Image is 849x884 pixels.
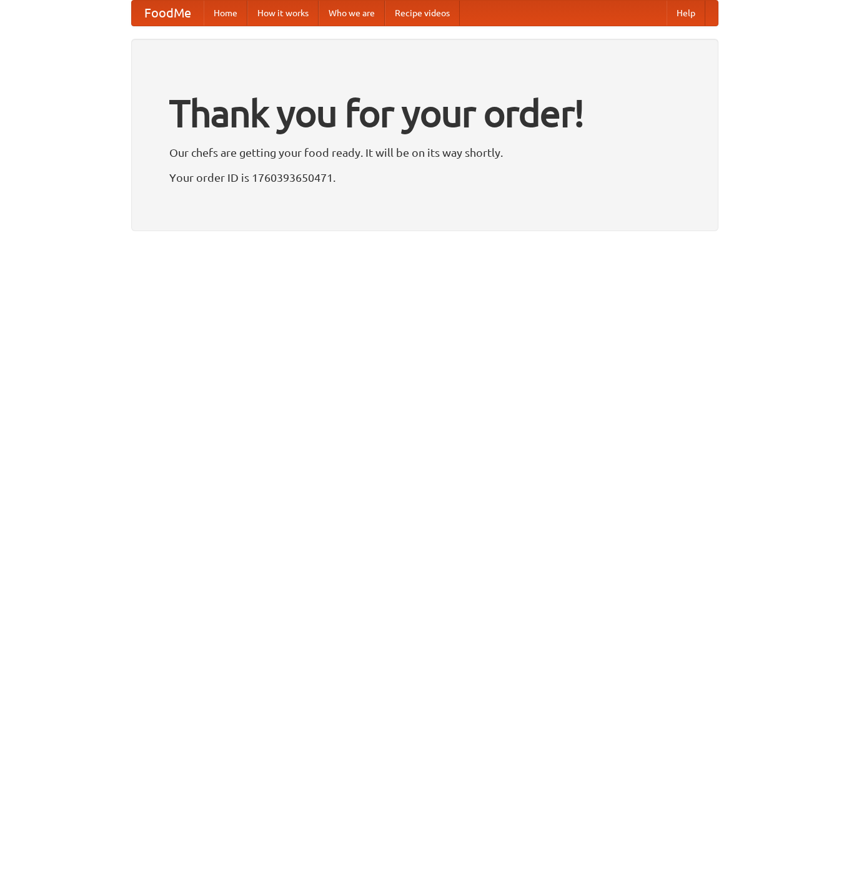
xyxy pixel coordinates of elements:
a: FoodMe [132,1,204,26]
a: Recipe videos [385,1,460,26]
a: How it works [247,1,319,26]
p: Our chefs are getting your food ready. It will be on its way shortly. [169,143,680,162]
a: Home [204,1,247,26]
p: Your order ID is 1760393650471. [169,168,680,187]
a: Who we are [319,1,385,26]
h1: Thank you for your order! [169,83,680,143]
a: Help [667,1,705,26]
